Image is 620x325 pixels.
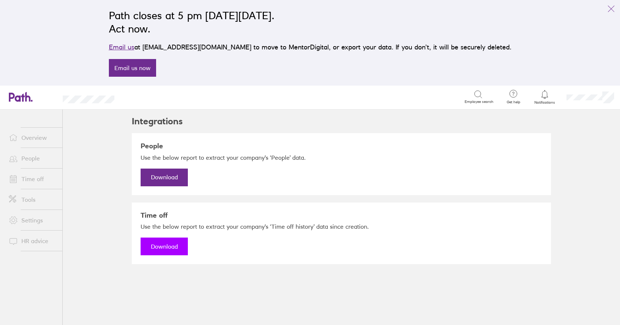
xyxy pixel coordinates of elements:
[141,142,542,150] h3: People
[3,172,62,186] a: Time off
[3,213,62,228] a: Settings
[109,9,512,35] h2: Path closes at 5 pm [DATE][DATE]. Act now.
[465,100,493,104] span: Employee search
[533,89,557,105] a: Notifications
[141,154,542,161] p: Use the below report to extract your company's ‘People’ data.
[141,238,188,255] a: Download
[533,100,557,105] span: Notifications
[141,211,542,219] h3: Time off
[502,100,526,104] span: Get help
[109,42,512,52] p: at [EMAIL_ADDRESS][DOMAIN_NAME] to move to MentorDigital, or export your data. If you don’t, it w...
[134,93,153,100] div: Search
[3,234,62,248] a: HR advice
[141,223,542,230] p: Use the below report to extract your company's ‘Time off history’ data since creation.
[141,169,188,186] a: Download
[3,192,62,207] a: Tools
[3,130,62,145] a: Overview
[109,43,134,51] a: Email us
[132,110,183,133] h2: Integrations
[3,151,62,166] a: People
[109,59,156,77] a: Email us now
